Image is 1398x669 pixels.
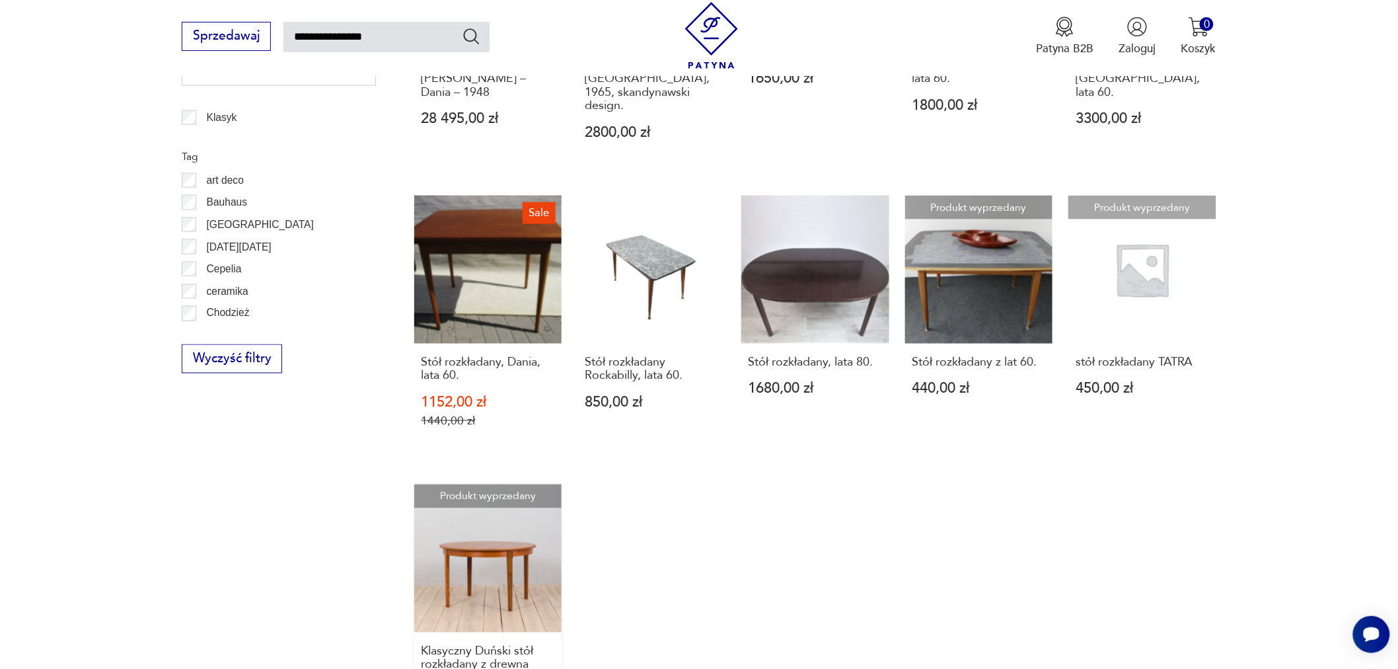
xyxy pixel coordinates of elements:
p: [GEOGRAPHIC_DATA] [207,216,314,233]
a: Ikona medaluPatyna B2B [1036,17,1093,56]
p: Tag [182,148,376,165]
a: Produkt wyprzedanystół rozkładany TATRAstół rozkładany TATRA450,00 zł [1068,196,1216,459]
p: Cepelia [207,260,242,278]
p: Zaloguj [1119,41,1156,56]
a: SaleStół rozkładany, Dania, lata 60.Stół rozkładany, Dania, lata 60.1152,00 zł1440,00 zł [414,196,562,459]
h3: Stół rozkładany, proj. [PERSON_NAME], G-Plan, [GEOGRAPHIC_DATA], lata 60. [1076,32,1209,99]
a: Sprzedawaj [182,32,271,42]
img: Ikona medalu [1054,17,1075,37]
p: art deco [207,172,244,189]
h3: Okrągły palisandrowy stół rozkładany – proj. [PERSON_NAME] dla [PERSON_NAME] – Dania – 1948 [421,32,554,99]
p: Klasyk [207,109,237,126]
p: Koszyk [1181,41,1216,56]
p: 440,00 zł [912,382,1045,396]
h3: Stół rozkładany Rockabilly, lata 60. [585,356,718,383]
p: Ćmielów [207,327,246,344]
p: [DATE][DATE] [207,239,272,256]
button: 0Koszyk [1181,17,1216,56]
h3: Stół rozkładany, Dania, lata 60. [421,356,554,383]
button: Patyna B2B [1036,17,1093,56]
img: Ikonka użytkownika [1127,17,1148,37]
p: 1440,00 zł [421,414,554,428]
h3: stół rozkładany TATRA [1076,356,1209,370]
h3: Okrągły stół rozkładany, Kitifa Tisch, [GEOGRAPHIC_DATA], lata 60. [912,32,1045,86]
a: Stół rozkładany, lata 80.Stół rozkładany, lata 80.1680,00 zł [741,196,889,459]
p: 1152,00 zł [421,396,554,410]
p: ceramika [207,283,248,300]
p: 1680,00 zł [749,382,882,396]
button: Szukaj [462,26,481,46]
p: 450,00 zł [1076,382,1209,396]
h3: Stół rozkładany, lata 80. [749,356,882,370]
div: 0 [1200,17,1214,31]
h3: Stół rozkładany palisandrowy, prod. Ganddal Møebelfabrikk, [GEOGRAPHIC_DATA], 1965, skandynawski ... [585,32,718,112]
button: Wyczyść filtry [182,344,282,374]
p: 28 495,00 zł [421,112,554,126]
h3: Stół rozkładany z lat 60. [912,356,1045,370]
a: Produkt wyprzedanyStół rozkładany z lat 60.Stół rozkładany z lat 60.440,00 zł [905,196,1053,459]
img: Patyna - sklep z meblami i dekoracjami vintage [679,2,745,69]
p: Patyna B2B [1036,41,1093,56]
button: Sprzedawaj [182,22,271,51]
iframe: Smartsupp widget button [1353,616,1390,653]
p: 1800,00 zł [912,98,1045,112]
a: Stół rozkładany Rockabilly, lata 60.Stół rozkładany Rockabilly, lata 60.850,00 zł [577,196,725,459]
p: Chodzież [207,305,250,322]
p: 2800,00 zł [585,126,718,139]
p: Bauhaus [207,194,248,211]
p: 850,00 zł [585,396,718,410]
p: 3300,00 zł [1076,112,1209,126]
button: Zaloguj [1119,17,1156,56]
p: 1650,00 zł [749,71,882,85]
img: Ikona koszyka [1189,17,1209,37]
